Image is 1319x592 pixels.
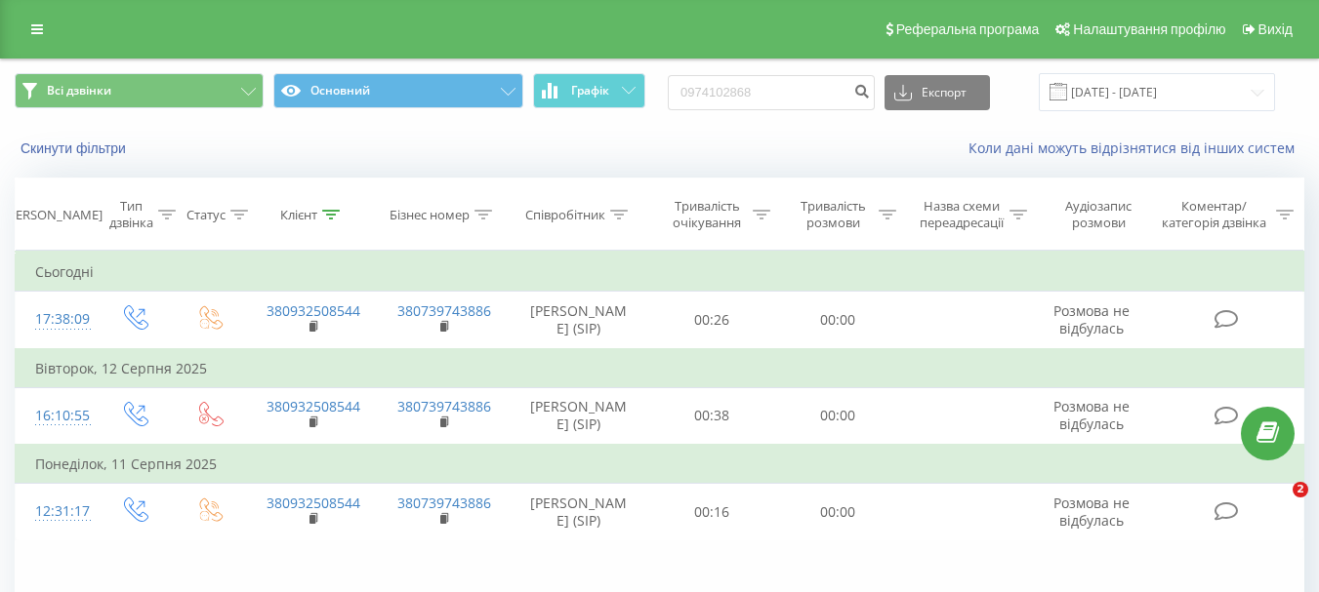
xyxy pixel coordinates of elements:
a: 380932508544 [267,493,360,512]
div: Тривалість розмови [793,198,874,231]
span: Розмова не відбулась [1053,397,1130,433]
div: Клієнт [280,207,317,223]
td: 00:26 [649,292,775,349]
span: Графік [571,84,609,98]
a: 380739743886 [397,397,491,415]
div: 16:10:55 [35,397,76,435]
button: Всі дзвінки [15,73,264,108]
div: Співробітник [525,207,605,223]
td: 00:16 [649,484,775,540]
div: Аудіозапис розмови [1050,198,1148,231]
td: 00:00 [775,484,901,540]
td: 00:38 [649,387,775,445]
td: 00:00 [775,387,901,445]
div: Коментар/категорія дзвінка [1157,198,1271,231]
div: Назва схеми переадресації [919,198,1005,231]
button: Основний [273,73,522,108]
span: Всі дзвінки [47,83,111,99]
div: Статус [186,207,226,223]
td: Понеділок, 11 Серпня 2025 [16,445,1304,484]
button: Графік [533,73,645,108]
span: Розмова не відбулась [1053,301,1130,337]
td: Вівторок, 12 Серпня 2025 [16,349,1304,388]
td: [PERSON_NAME] (SIP) [509,484,649,540]
div: 12:31:17 [35,493,76,531]
iframe: Intercom live chat [1253,482,1299,529]
div: Бізнес номер [390,207,470,223]
td: [PERSON_NAME] (SIP) [509,292,649,349]
button: Експорт [885,75,990,110]
a: 380932508544 [267,397,360,415]
span: Налаштування профілю [1073,21,1225,37]
a: 380739743886 [397,493,491,512]
div: Тип дзвінка [109,198,153,231]
td: Сьогодні [16,253,1304,292]
div: Тривалість очікування [667,198,748,231]
span: Розмова не відбулась [1053,493,1130,530]
a: 380739743886 [397,301,491,320]
input: Пошук за номером [668,75,875,110]
span: 2 [1293,482,1308,497]
button: Скинути фільтри [15,139,136,157]
div: [PERSON_NAME] [4,207,103,223]
div: 17:38:09 [35,300,76,338]
td: [PERSON_NAME] (SIP) [509,387,649,445]
a: 380932508544 [267,301,360,320]
a: Коли дані можуть відрізнятися вiд інших систем [969,138,1304,157]
td: 00:00 [775,292,901,349]
span: Реферальна програма [896,21,1040,37]
span: Вихід [1258,21,1293,37]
